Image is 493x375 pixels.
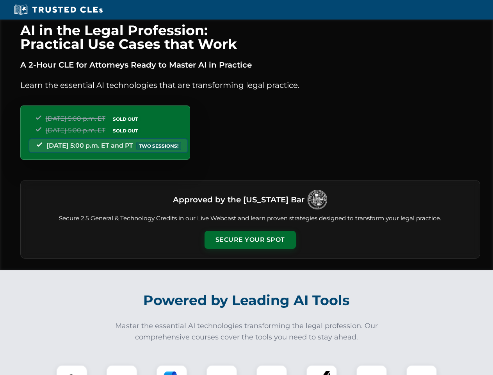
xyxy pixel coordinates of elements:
img: Trusted CLEs [12,4,105,16]
p: Master the essential AI technologies transforming the legal profession. Our comprehensive courses... [110,320,383,343]
span: SOLD OUT [110,127,141,135]
img: Logo [308,190,327,209]
span: [DATE] 5:00 p.m. ET [46,115,105,122]
p: A 2-Hour CLE for Attorneys Ready to Master AI in Practice [20,59,480,71]
span: SOLD OUT [110,115,141,123]
h1: AI in the Legal Profession: Practical Use Cases that Work [20,23,480,51]
p: Secure 2.5 General & Technology Credits in our Live Webcast and learn proven strategies designed ... [30,214,470,223]
h3: Approved by the [US_STATE] Bar [173,193,304,207]
p: Learn the essential AI technologies that are transforming legal practice. [20,79,480,91]
button: Secure Your Spot [205,231,296,249]
span: [DATE] 5:00 p.m. ET [46,127,105,134]
h2: Powered by Leading AI Tools [30,287,463,314]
